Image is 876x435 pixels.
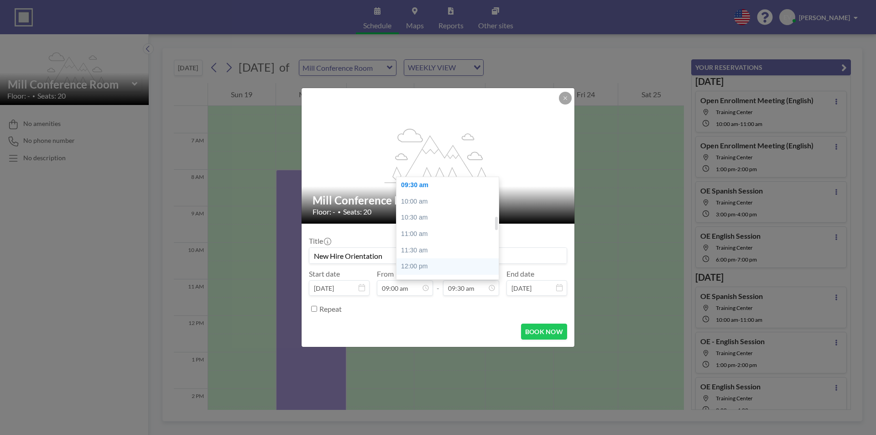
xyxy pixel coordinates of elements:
[396,194,503,210] div: 10:00 am
[521,324,567,340] button: BOOK NOW
[396,275,503,291] div: 12:30 pm
[396,210,503,226] div: 10:30 am
[506,269,534,278] label: End date
[313,207,335,216] span: Floor: -
[309,236,330,246] label: Title
[319,304,342,314] label: Repeat
[377,269,394,278] label: From
[396,226,503,242] div: 11:00 am
[309,269,340,278] label: Start date
[437,273,439,293] span: -
[396,258,503,275] div: 12:00 pm
[309,248,567,263] input: Erica's reservation
[396,242,503,259] div: 11:30 am
[313,194,564,207] h2: Mill Conference Room
[396,177,503,194] div: 09:30 am
[343,207,371,216] span: Seats: 20
[338,209,341,215] span: •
